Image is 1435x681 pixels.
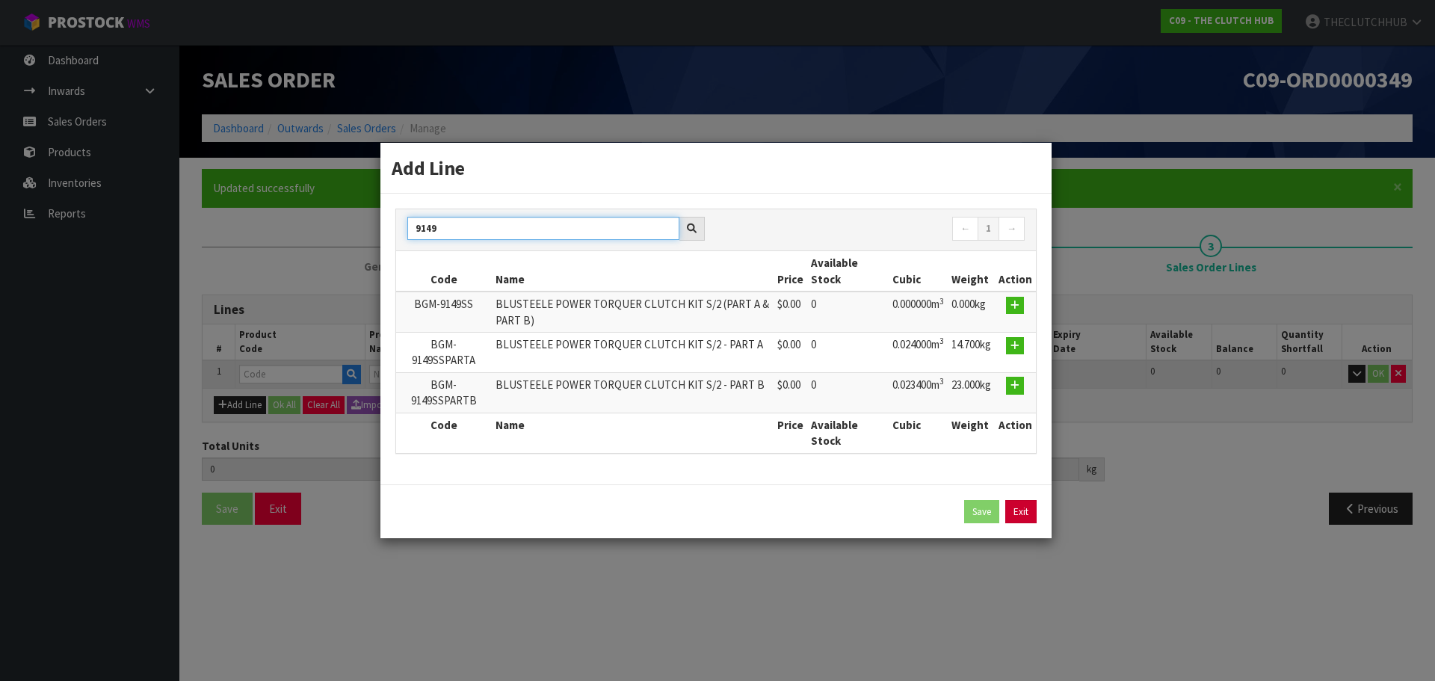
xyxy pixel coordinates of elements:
td: $0.00 [774,372,807,413]
sup: 3 [939,336,944,346]
th: Weight [948,251,995,292]
th: Name [492,413,774,452]
th: Price [774,413,807,452]
a: → [999,217,1025,241]
a: 1 [978,217,999,241]
th: Cubic [889,413,948,452]
th: Available Stock [807,251,889,292]
sup: 3 [939,296,944,306]
a: Exit [1005,500,1037,524]
td: BLUSTEELE POWER TORQUER CLUTCH KIT S/2 (PART A & PART B) [492,292,774,332]
td: 14.700kg [948,332,995,372]
th: Action [995,251,1036,292]
td: BLUSTEELE POWER TORQUER CLUTCH KIT S/2 - PART A [492,332,774,372]
td: 0 [807,332,889,372]
td: BGM-9149SSPARTA [396,332,492,372]
th: Code [396,251,492,292]
td: $0.00 [774,292,807,332]
nav: Page navigation [727,217,1025,243]
td: 0.000000m [889,292,948,332]
td: BGM-9149SS [396,292,492,332]
h3: Add Line [392,154,1040,182]
th: Weight [948,413,995,452]
button: Save [964,500,999,524]
td: 0.024000m [889,332,948,372]
td: 0.023400m [889,372,948,413]
a: ← [952,217,978,241]
sup: 3 [939,376,944,386]
input: Search products [407,217,679,240]
th: Name [492,251,774,292]
td: BLUSTEELE POWER TORQUER CLUTCH KIT S/2 - PART B [492,372,774,413]
th: Action [995,413,1036,452]
th: Price [774,251,807,292]
td: 0 [807,292,889,332]
th: Available Stock [807,413,889,452]
td: 0 [807,372,889,413]
td: BGM-9149SSPARTB [396,372,492,413]
th: Cubic [889,251,948,292]
td: $0.00 [774,332,807,372]
td: 0.000kg [948,292,995,332]
th: Code [396,413,492,452]
td: 23.000kg [948,372,995,413]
